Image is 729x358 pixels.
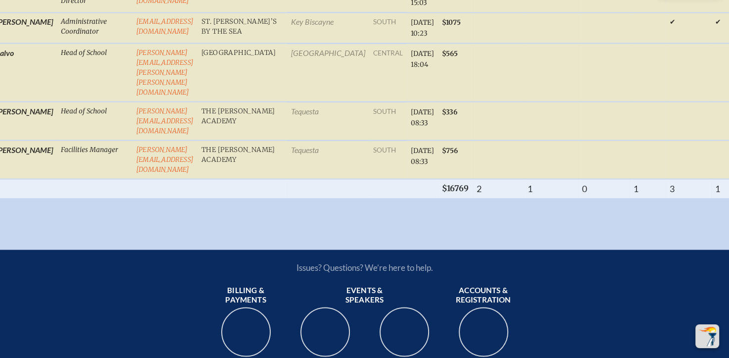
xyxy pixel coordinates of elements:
a: [PERSON_NAME][EMAIL_ADDRESS][DOMAIN_NAME] [136,106,194,135]
th: 1 [630,179,666,198]
th: 1 [524,179,578,198]
span: Accounts & registration [448,285,519,305]
a: [PERSON_NAME][EMAIL_ADDRESS][DOMAIN_NAME] [136,145,194,173]
td: south [369,12,407,43]
span: Events & speakers [329,285,400,305]
td: The [PERSON_NAME] Academy [197,140,287,179]
span: [DATE] 08:33 [411,107,434,127]
td: Facilities Manager [57,140,132,179]
span: ✔ [670,17,676,26]
th: 2 [473,179,524,198]
span: $565 [442,49,458,57]
td: Administrative Coordinator [57,12,132,43]
th: 3 [666,179,711,198]
th: 0 [578,179,630,198]
td: [GEOGRAPHIC_DATA] [197,43,287,102]
span: $1075 [442,18,461,27]
td: south [369,140,407,179]
img: To the top [697,326,717,346]
td: Key Biscayne [287,12,369,43]
span: $756 [442,146,458,154]
a: [EMAIL_ADDRESS][DOMAIN_NAME] [136,17,194,36]
span: ✔ [715,17,721,26]
td: Tequesta [287,102,369,140]
th: $16769 [438,179,473,198]
td: central [369,43,407,102]
td: [GEOGRAPHIC_DATA] [287,43,369,102]
td: Tequesta [287,140,369,179]
p: Issues? Questions? We’re here to help. [191,262,539,272]
span: [DATE] 08:33 [411,146,434,165]
span: $336 [442,107,457,116]
a: [PERSON_NAME][EMAIL_ADDRESS][PERSON_NAME][PERSON_NAME][DOMAIN_NAME] [136,48,194,96]
td: Head of School [57,102,132,140]
span: Billing & payments [210,285,282,305]
td: The [PERSON_NAME] Academy [197,102,287,140]
span: [DATE] 18:04 [411,49,434,68]
td: St. [PERSON_NAME]’s By the Sea [197,12,287,43]
td: Head of School [57,43,132,102]
td: south [369,102,407,140]
span: [DATE] 10:23 [411,18,434,38]
button: Scroll Top [695,324,719,348]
